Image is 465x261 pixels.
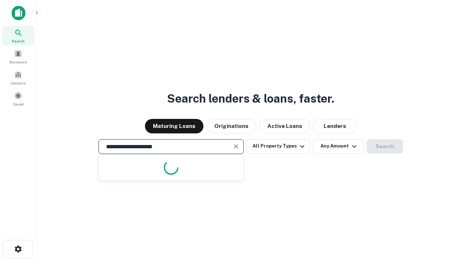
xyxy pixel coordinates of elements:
[2,68,34,87] a: Contacts
[12,38,25,44] span: Search
[247,139,310,154] button: All Property Types
[231,141,241,152] button: Clear
[13,101,24,107] span: Saved
[2,47,34,66] a: Borrowers
[145,119,203,133] button: Maturing Loans
[2,89,34,108] a: Saved
[12,6,25,20] img: capitalize-icon.png
[206,119,256,133] button: Originations
[167,90,334,107] h3: Search lenders & loans, faster.
[2,26,34,45] a: Search
[429,203,465,238] iframe: Chat Widget
[9,59,27,65] span: Borrowers
[313,139,364,154] button: Any Amount
[313,119,357,133] button: Lenders
[259,119,310,133] button: Active Loans
[11,80,25,86] span: Contacts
